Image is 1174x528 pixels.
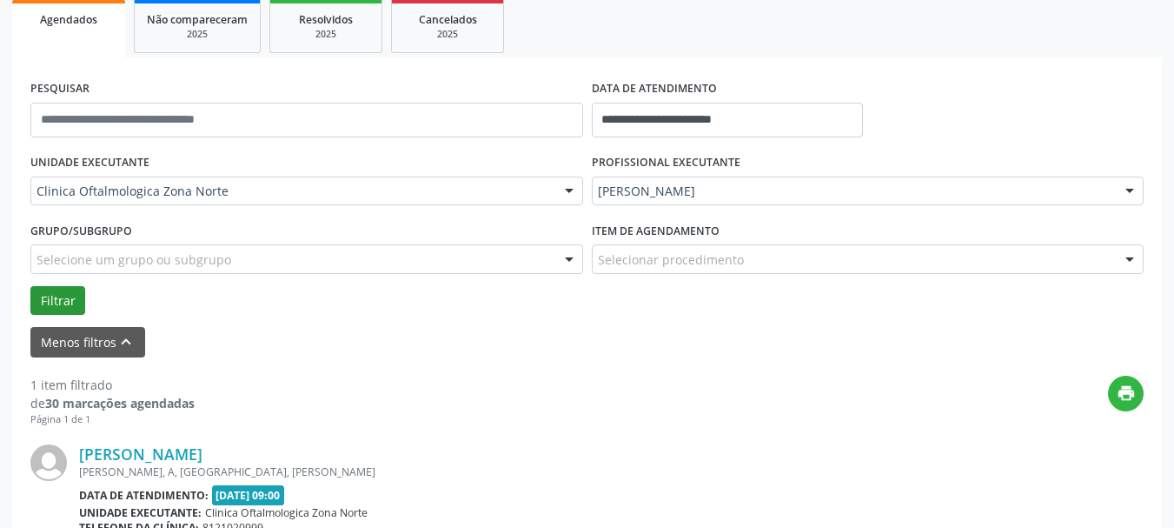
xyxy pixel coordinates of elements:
span: Selecione um grupo ou subgrupo [36,251,231,269]
div: de [30,394,195,412]
label: PESQUISAR [30,76,90,103]
label: UNIDADE EXECUTANTE [30,150,149,177]
span: Selecionar procedimento [598,251,744,269]
i: print [1117,384,1136,403]
label: Grupo/Subgrupo [30,217,132,244]
a: [PERSON_NAME] [79,444,202,464]
span: [PERSON_NAME] [598,183,1109,200]
span: Clinica Oftalmologica Zona Norte [36,183,547,200]
span: Não compareceram [147,12,248,27]
div: 2025 [404,28,491,41]
div: Página 1 de 1 [30,412,195,427]
button: print [1108,376,1144,411]
label: PROFISSIONAL EXECUTANTE [592,150,740,177]
label: DATA DE ATENDIMENTO [592,76,717,103]
span: Resolvidos [299,12,353,27]
span: Cancelados [419,12,477,27]
div: 2025 [147,28,248,41]
div: 2025 [282,28,369,41]
b: Unidade executante: [79,505,202,520]
i: keyboard_arrow_up [116,332,136,351]
button: Filtrar [30,286,85,316]
div: 1 item filtrado [30,376,195,394]
button: Menos filtroskeyboard_arrow_up [30,327,145,358]
span: Clinica Oftalmologica Zona Norte [205,505,368,520]
div: [PERSON_NAME], A, [GEOGRAPHIC_DATA], [PERSON_NAME] [79,465,883,479]
label: Item de agendamento [592,217,720,244]
span: Agendados [40,12,97,27]
strong: 30 marcações agendadas [45,395,195,411]
b: Data de atendimento: [79,488,209,503]
span: [DATE] 09:00 [212,485,285,505]
img: img [30,444,67,481]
